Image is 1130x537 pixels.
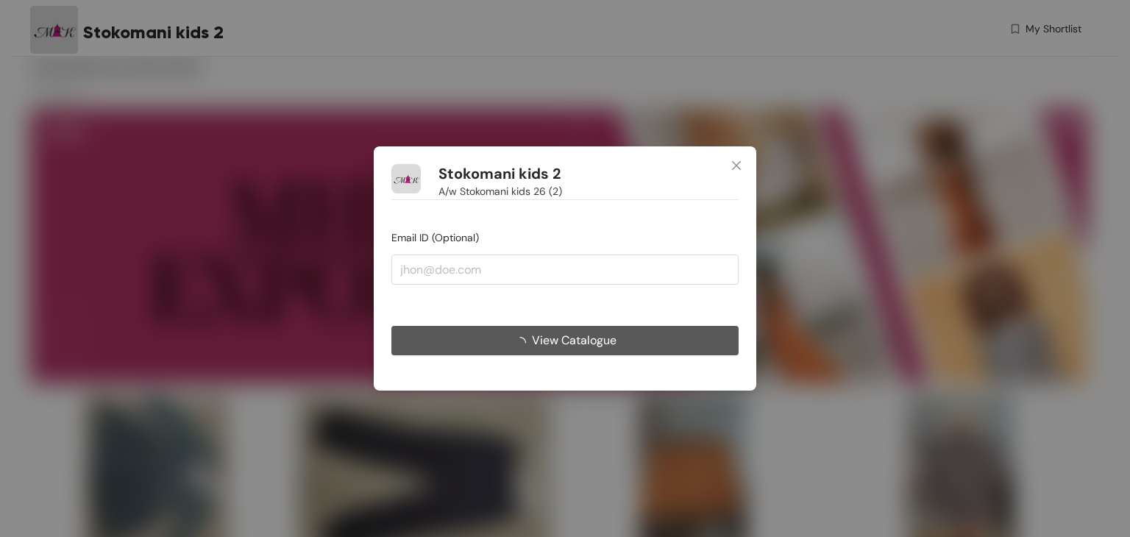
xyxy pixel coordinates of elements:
span: Email ID (Optional) [391,231,479,244]
span: close [731,160,742,171]
span: A/w Stokomani kids 26 (2) [438,183,562,199]
h1: Stokomani kids 2 [438,165,561,183]
span: loading [514,337,532,349]
input: jhon@doe.com [391,255,739,284]
img: Buyer Portal [391,164,421,193]
button: Close [717,146,756,186]
span: View Catalogue [532,331,616,349]
button: View Catalogue [391,326,739,355]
